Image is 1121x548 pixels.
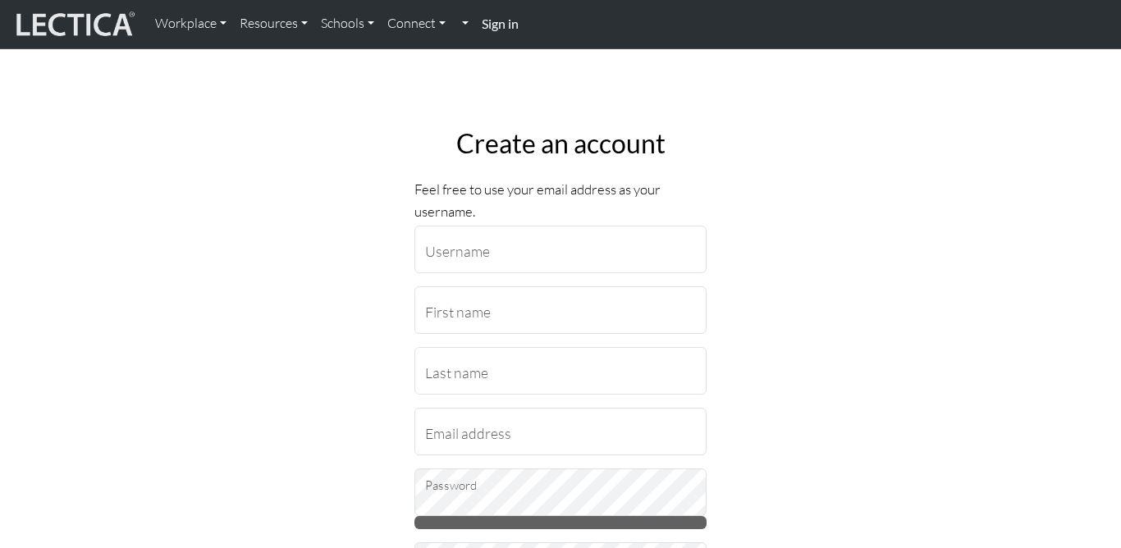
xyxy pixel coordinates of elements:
[314,7,381,41] a: Schools
[482,16,519,31] strong: Sign in
[414,347,707,395] input: Last name
[149,7,233,41] a: Workplace
[233,7,314,41] a: Resources
[475,7,525,42] a: Sign in
[414,286,707,334] input: First name
[414,179,707,223] p: Feel free to use your email address as your username.
[414,408,707,455] input: Email address
[12,9,135,40] img: lecticalive
[381,7,452,41] a: Connect
[414,226,707,273] input: Username
[414,128,707,159] h2: Create an account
